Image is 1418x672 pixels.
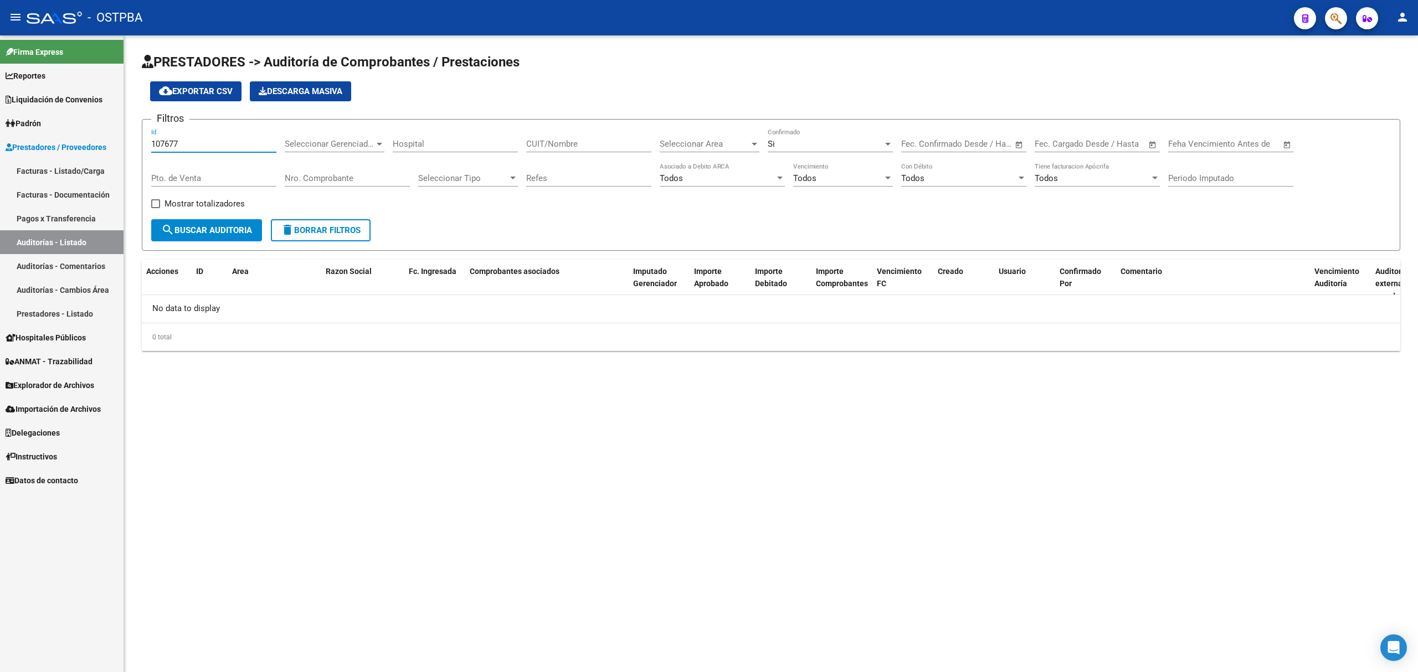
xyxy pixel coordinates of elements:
[947,139,1001,149] input: End date
[161,225,252,235] span: Buscar Auditoria
[629,260,690,308] datatable-header-cell: Imputado Gerenciador
[1035,173,1058,183] span: Todos
[1013,138,1026,151] button: Open calendar
[6,427,60,439] span: Delegaciones
[165,197,245,210] span: Mostrar totalizadores
[1055,260,1116,308] datatable-header-cell: Confirmado Por
[146,267,178,276] span: Acciones
[142,260,192,308] datatable-header-cell: Acciones
[6,332,86,344] span: Hospitales Públicos
[159,84,172,97] mat-icon: cloud_download
[811,260,872,308] datatable-header-cell: Importe Comprobantes
[6,70,45,82] span: Reportes
[6,141,106,153] span: Prestadores / Proveedores
[409,267,456,276] span: Fc. Ingresada
[1375,267,1408,301] span: Auditoría externa creada
[88,6,142,30] span: - OSTPBA
[192,260,228,308] datatable-header-cell: ID
[250,81,351,101] app-download-masive: Descarga masiva de comprobantes (adjuntos)
[151,219,262,241] button: Buscar Auditoria
[6,355,93,368] span: ANMAT - Trazabilidad
[259,86,342,96] span: Descarga Masiva
[151,111,189,126] h3: Filtros
[1147,138,1159,151] button: Open calendar
[418,173,508,183] span: Seleccionar Tipo
[6,94,102,106] span: Liquidación de Convenios
[285,139,374,149] span: Seleccionar Gerenciador
[1116,260,1310,308] datatable-header-cell: Comentario
[281,225,361,235] span: Borrar Filtros
[6,117,41,130] span: Padrón
[690,260,751,308] datatable-header-cell: Importe Aprobado
[660,173,683,183] span: Todos
[1281,138,1294,151] button: Open calendar
[470,267,559,276] span: Comprobantes asociados
[232,267,249,276] span: Area
[1310,260,1371,308] datatable-header-cell: Vencimiento Auditoría
[326,267,372,276] span: Razon Social
[933,260,994,308] datatable-header-cell: Creado
[321,260,404,308] datatable-header-cell: Razon Social
[142,295,1400,323] div: No data to display
[1121,267,1162,276] span: Comentario
[9,11,22,24] mat-icon: menu
[768,139,775,149] span: Si
[901,139,937,149] input: Start date
[228,260,305,308] datatable-header-cell: Area
[901,173,924,183] span: Todos
[271,219,371,241] button: Borrar Filtros
[404,260,465,308] datatable-header-cell: Fc. Ingresada
[872,260,933,308] datatable-header-cell: Vencimiento FC
[161,223,174,236] mat-icon: search
[660,139,749,149] span: Seleccionar Area
[142,54,520,70] span: PRESTADORES -> Auditoría de Comprobantes / Prestaciones
[877,267,922,288] span: Vencimiento FC
[281,223,294,236] mat-icon: delete
[1396,11,1409,24] mat-icon: person
[994,260,1055,308] datatable-header-cell: Usuario
[1035,139,1071,149] input: Start date
[633,267,677,288] span: Imputado Gerenciador
[150,81,242,101] button: Exportar CSV
[793,173,816,183] span: Todos
[6,46,63,58] span: Firma Express
[751,260,811,308] datatable-header-cell: Importe Debitado
[938,267,963,276] span: Creado
[6,474,78,487] span: Datos de contacto
[1060,267,1101,288] span: Confirmado Por
[694,267,728,288] span: Importe Aprobado
[816,267,868,288] span: Importe Comprobantes
[6,379,94,391] span: Explorador de Archivos
[6,403,101,415] span: Importación de Archivos
[196,267,203,276] span: ID
[6,451,57,463] span: Instructivos
[1314,267,1359,288] span: Vencimiento Auditoría
[250,81,351,101] button: Descarga Masiva
[755,267,787,288] span: Importe Debitado
[465,260,629,308] datatable-header-cell: Comprobantes asociados
[999,267,1026,276] span: Usuario
[142,323,1400,351] div: 0 total
[159,86,233,96] span: Exportar CSV
[1380,634,1407,661] div: Open Intercom Messenger
[1081,139,1134,149] input: End date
